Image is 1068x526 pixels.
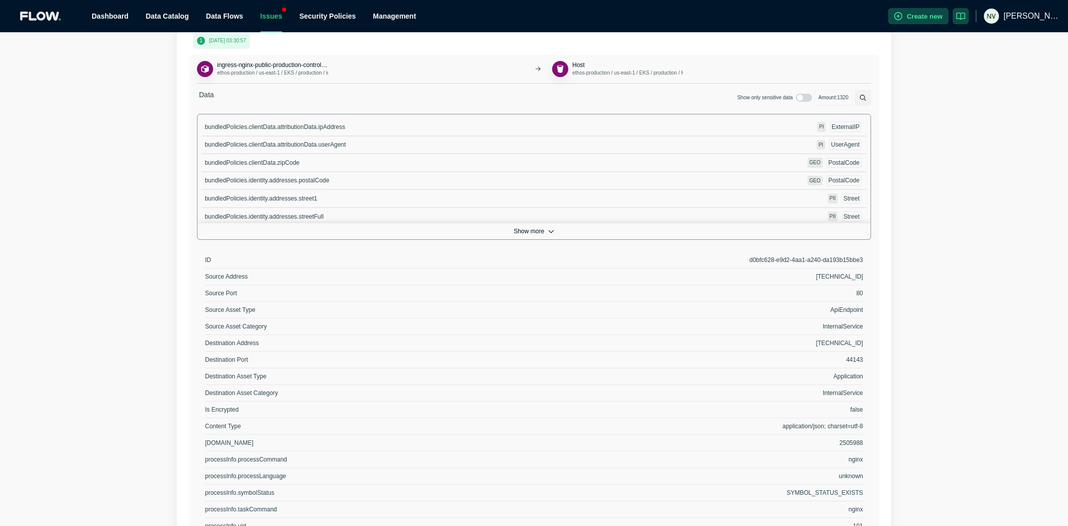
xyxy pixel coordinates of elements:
div: [DOMAIN_NAME] [205,439,534,447]
div: processInfo.processLanguage [205,472,534,480]
div: Destination Address[TECHNICAL_ID] [205,335,863,352]
span: bundledPolicies.clientData.attributionData.userAgent [205,141,346,148]
div: Is Encryptedfalse [205,402,863,418]
span: ExternalIP [832,123,859,130]
div: Source Port80 [205,285,863,302]
div: Destination Asset TypeApplication [205,368,863,385]
img: Bucket [555,64,566,75]
span: Data [197,90,216,106]
div: Source Address[TECHNICAL_ID] [205,269,863,285]
div: false [534,406,863,414]
span: bundledPolicies.identity.addresses.street1 [205,195,317,202]
button: ApiEndpoint [197,61,213,77]
button: Show more [197,223,871,239]
span: PI [819,142,823,148]
span: GEO [810,160,821,165]
div: Destination Port [205,356,534,364]
div: BucketHostethos-production / us-east-1 / EKS / production / Host [552,61,683,77]
div: [TECHNICAL_ID] [534,273,863,281]
span: GEO [810,178,821,183]
span: PostalCode [828,177,859,184]
div: ApiEndpoint [534,306,863,314]
div: processInfo.taskCommandnginx [205,501,863,518]
div: Destination Port44143 [205,352,863,368]
div: Content Type [205,422,534,430]
span: Amount: 1320 [814,90,853,106]
div: InternalService [534,389,863,397]
button: Bucket [552,61,568,77]
div: processInfo.taskCommand [205,505,534,513]
div: IDd0bfc628-e9d2-4aa1-a240-da193b15bbe3 [205,252,863,269]
span: bundledPolicies.clientData.attributionData.ipAddress [205,123,345,130]
div: Source Address [205,273,534,281]
div: Application [534,372,863,380]
div: InternalService [534,322,863,331]
button: Host [572,61,585,69]
span: Data Flows [206,12,243,20]
span: ethos-production / us-east-1 / EKS / production / Host [572,70,692,76]
div: Destination Address [205,339,534,347]
span: bundledPolicies.clientData.zipCode [205,159,299,166]
div: d0bfc628-e9d2-4aa1-a240-da193b15bbe3 [534,256,863,264]
img: ApiEndpoint [200,64,211,75]
p: [DATE] 03:30:57 [209,37,246,45]
div: processInfo.processCommandnginx [205,451,863,468]
div: ApiEndpointingress-nginx-public-production-controller / [DOMAIN_NAME] / GET /v3.0/userethos-produ... [197,55,871,83]
div: processInfo.processCommand [205,455,534,464]
div: 2505988 [534,439,863,447]
div: Destination Asset Type [205,372,534,380]
span: ingress-nginx-public-production-controller / [DOMAIN_NAME] / GET /v3.0/user [217,61,427,69]
button: 1[DATE] 03:30:57 [193,33,250,49]
a: Dashboard [92,12,128,20]
div: [DOMAIN_NAME]2505988 [205,435,863,451]
span: 1 [197,37,205,45]
span: bundledPolicies.identity.addresses.streetFull [205,213,323,220]
div: ApiEndpointingress-nginx-public-production-controller / [DOMAIN_NAME] / GET /v3.0/userethos-produ... [197,61,328,77]
span: ethos-production / us-east-1 / EKS / production / ingress-nginx-public [217,70,371,76]
div: Destination Asset CategoryInternalService [205,385,863,402]
div: 44143 [534,356,863,364]
div: nginx [534,505,863,513]
div: Destination Asset Category [205,389,534,397]
div: ID [205,256,534,264]
span: PostalCode [828,159,859,166]
button: Create new [888,8,949,24]
a: Security Policies [299,12,356,20]
div: Is Encrypted [205,406,534,414]
div: unknown [534,472,863,480]
div: application/json; charset=utf-8 [534,422,863,430]
span: Host [572,61,585,69]
span: bundledPolicies.identity.addresses.postalCode [205,177,329,184]
span: PII [830,195,836,201]
div: SYMBOL_STATUS_EXISTS [534,489,863,497]
span: Street [843,213,859,220]
span: PII [830,214,836,219]
span: Show only sensitive data [737,94,792,102]
div: Source Asset Type [205,306,534,314]
div: 80 [534,289,863,297]
div: processInfo.processLanguageunknown [205,468,863,485]
div: Source Asset Category [205,322,534,331]
span: Street [843,195,859,202]
div: Source Asset CategoryInternalService [205,318,863,335]
div: Content Typeapplication/json; charset=utf-8 [205,418,863,435]
div: [TECHNICAL_ID] [534,339,863,347]
div: processInfo.symbolStatusSYMBOL_STATUS_EXISTS [205,485,863,501]
div: Source Port [205,289,534,297]
div: Source Asset TypeApiEndpoint [205,302,863,318]
span: UserAgent [831,141,860,148]
div: nginx [534,455,863,464]
div: processInfo.symbolStatus [205,489,534,497]
button: ingress-nginx-public-production-controller / [DOMAIN_NAME] / GET /v3.0/user [217,61,328,69]
span: PI [819,124,824,129]
a: Data Catalog [146,12,189,20]
img: 41fc20af0c1cf4c054f3615801c6e28a [984,9,999,24]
